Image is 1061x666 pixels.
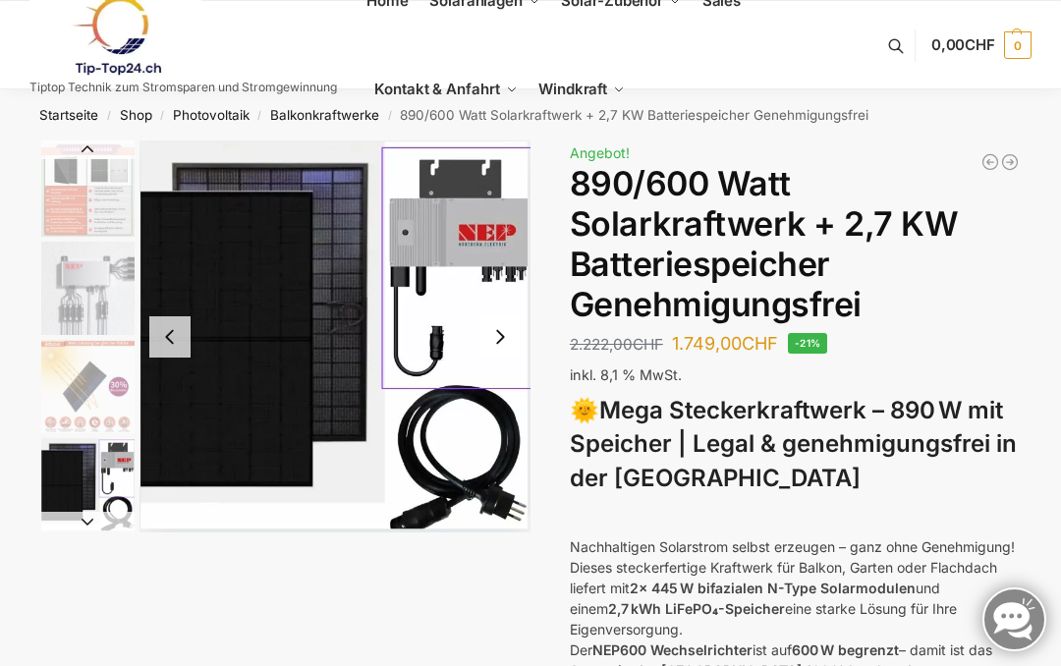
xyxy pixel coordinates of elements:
span: Windkraft [538,80,607,98]
strong: 2,7 kWh LiFePO₄-Speicher [608,600,785,617]
span: Angebot! [570,144,630,161]
strong: NEP600 Wechselrichter [592,641,753,658]
span: CHF [633,335,663,354]
button: Previous slide [41,139,135,159]
span: -21% [788,333,828,354]
button: Next slide [41,512,135,531]
strong: Mega Steckerkraftwerk – 890 W mit Speicher | Legal & genehmigungsfrei in der [GEOGRAPHIC_DATA] [570,396,1017,493]
h1: 890/600 Watt Solarkraftwerk + 2,7 KW Batteriespeicher Genehmigungsfrei [570,164,1020,324]
a: Windkraft [530,45,634,134]
a: 0,00CHF 0 [931,16,1032,75]
li: 4 / 12 [36,239,135,337]
li: 3 / 12 [36,140,135,239]
li: 5 / 12 [36,337,135,435]
a: Balkonkraftwerk 405/600 Watt erweiterbar [980,152,1000,172]
li: 6 / 12 [140,140,530,532]
a: Kontakt & Anfahrt [366,45,526,134]
img: Balkonkraftwerk 860 [140,140,530,532]
span: inkl. 8,1 % MwSt. [570,366,682,383]
a: Balkonkraftwerke [270,107,379,123]
span: / [152,108,173,124]
bdi: 1.749,00 [672,333,778,354]
a: Startseite [39,107,98,123]
button: Previous slide [149,316,191,358]
bdi: 2.222,00 [570,335,663,354]
span: / [98,108,119,124]
button: Next slide [479,316,521,358]
strong: 2x 445 W bifazialen N-Type Solarmodulen [630,580,916,596]
a: Balkonkraftwerk 890 Watt Solarmodulleistung mit 2kW/h Zendure Speicher [1000,152,1020,172]
img: BDS1000 [41,242,135,335]
p: Tiptop Technik zum Stromsparen und Stromgewinnung [29,82,337,93]
span: Kontakt & Anfahrt [374,80,499,98]
img: Bificial im Vergleich zu billig Modulen [41,143,135,237]
span: / [250,108,270,124]
strong: 600 W begrenzt [792,641,899,658]
img: Bificial 30 % mehr Leistung [41,340,135,433]
a: Photovoltaik [173,107,250,123]
li: 7 / 12 [530,140,921,661]
a: Shop [120,107,152,123]
span: CHF [965,35,995,54]
span: 0 [1004,31,1032,59]
h3: 🌞 [570,394,1020,496]
img: Anschlusskabel-3meter [530,140,921,661]
span: CHF [742,333,778,354]
span: 0,00 [931,35,995,54]
li: 6 / 12 [36,435,135,533]
img: Balkonkraftwerk 860 [41,438,135,531]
